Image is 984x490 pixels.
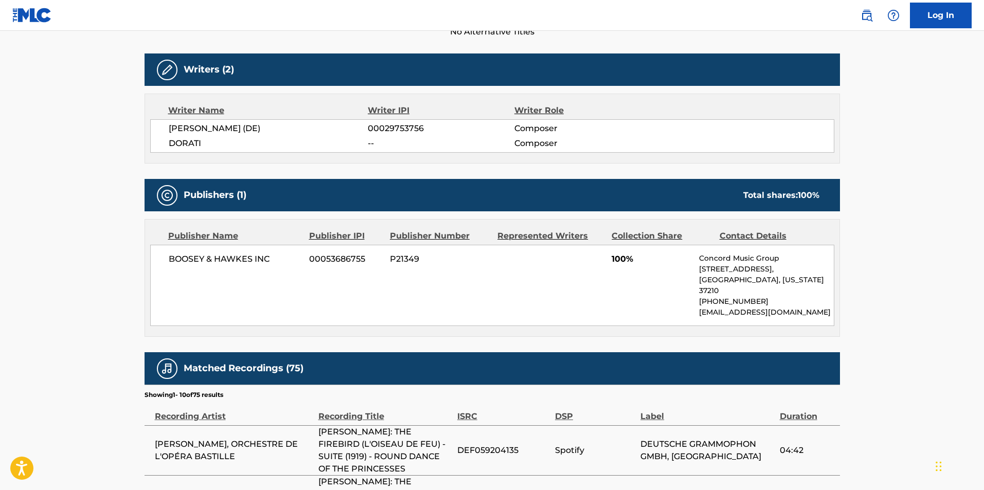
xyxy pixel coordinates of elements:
[612,230,711,242] div: Collection Share
[936,451,942,482] div: Drag
[640,400,774,423] div: Label
[309,230,382,242] div: Publisher IPI
[555,400,635,423] div: DSP
[883,5,904,26] div: Help
[169,122,368,135] span: [PERSON_NAME] (DE)
[640,438,774,463] span: DEUTSCHE GRAMMOPHON GMBH, [GEOGRAPHIC_DATA]
[457,400,550,423] div: ISRC
[368,104,514,117] div: Writer IPI
[743,189,819,202] div: Total shares:
[497,230,604,242] div: Represented Writers
[168,230,301,242] div: Publisher Name
[699,253,833,264] p: Concord Music Group
[169,253,302,265] span: BOOSEY & HAWKES INC
[12,8,52,23] img: MLC Logo
[780,444,835,457] span: 04:42
[780,400,835,423] div: Duration
[145,26,840,38] span: No Alternative Titles
[699,307,833,318] p: [EMAIL_ADDRESS][DOMAIN_NAME]
[699,275,833,296] p: [GEOGRAPHIC_DATA], [US_STATE] 37210
[910,3,972,28] a: Log In
[145,390,223,400] p: Showing 1 - 10 of 75 results
[161,64,173,76] img: Writers
[318,400,452,423] div: Recording Title
[856,5,877,26] a: Public Search
[390,230,490,242] div: Publisher Number
[555,444,635,457] span: Spotify
[514,137,648,150] span: Composer
[457,444,550,457] span: DEF059204135
[161,362,173,375] img: Matched Recordings
[514,104,648,117] div: Writer Role
[168,104,368,117] div: Writer Name
[368,122,514,135] span: 00029753756
[699,264,833,275] p: [STREET_ADDRESS],
[798,190,819,200] span: 100 %
[155,400,313,423] div: Recording Artist
[933,441,984,490] iframe: Chat Widget
[318,426,452,475] span: [PERSON_NAME]: THE FIREBIRD (L'OISEAU DE FEU) - SUITE (1919) - ROUND DANCE OF THE PRINCESSES
[169,137,368,150] span: DORATI
[309,253,382,265] span: 00053686755
[155,438,313,463] span: [PERSON_NAME], ORCHESTRE DE L'OPÉRA BASTILLE
[861,9,873,22] img: search
[887,9,900,22] img: help
[612,253,691,265] span: 100%
[720,230,819,242] div: Contact Details
[699,296,833,307] p: [PHONE_NUMBER]
[368,137,514,150] span: --
[161,189,173,202] img: Publishers
[514,122,648,135] span: Composer
[184,189,246,201] h5: Publishers (1)
[184,362,303,374] h5: Matched Recordings (75)
[390,253,490,265] span: P21349
[184,64,234,76] h5: Writers (2)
